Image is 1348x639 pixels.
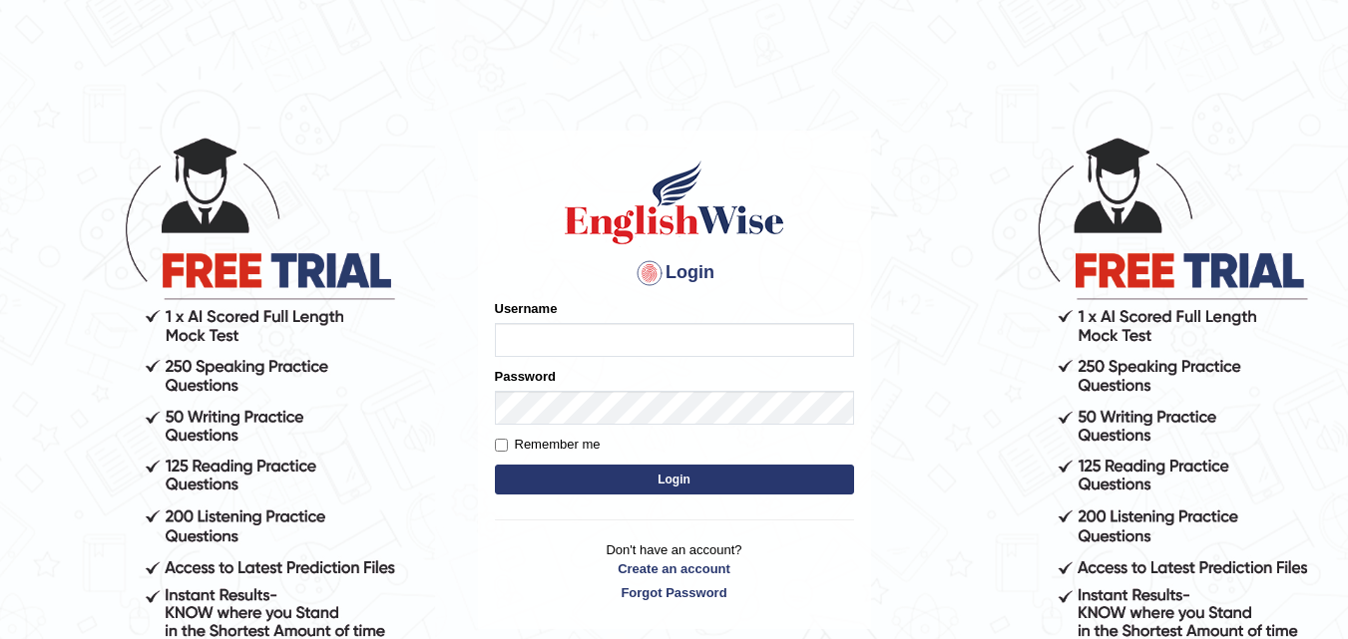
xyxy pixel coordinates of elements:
[495,367,556,386] label: Password
[495,540,854,602] p: Don't have an account?
[495,257,854,289] h4: Login
[495,559,854,578] a: Create an account
[561,158,788,247] img: Logo of English Wise sign in for intelligent practice with AI
[495,465,854,494] button: Login
[495,583,854,602] a: Forgot Password
[495,435,601,455] label: Remember me
[495,439,508,452] input: Remember me
[495,299,558,318] label: Username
